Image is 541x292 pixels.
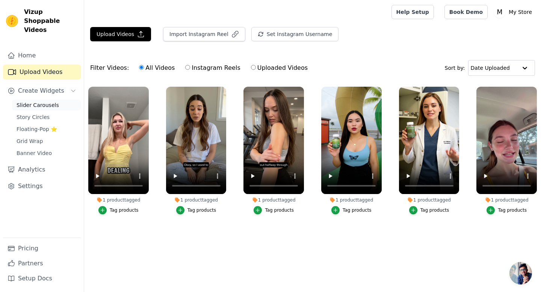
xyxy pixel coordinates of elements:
div: 1 product tagged [243,197,304,203]
span: Create Widgets [18,86,64,95]
a: Floating-Pop ⭐ [12,124,81,134]
button: Tag products [254,206,294,214]
span: Vizup Shoppable Videos [24,8,78,35]
div: Tag products [110,207,139,213]
button: Create Widgets [3,83,81,98]
button: Tag products [176,206,216,214]
a: Help Setup [391,5,434,19]
button: Tag products [331,206,372,214]
button: Tag products [98,206,139,214]
span: Banner Video [17,149,52,157]
label: Uploaded Videos [251,63,308,73]
button: M My Store [494,5,535,19]
input: Uploaded Videos [251,65,256,70]
img: Vizup [6,15,18,27]
a: Analytics [3,162,81,177]
a: Upload Videos [3,65,81,80]
p: My Store [506,5,535,19]
div: 1 product tagged [166,197,227,203]
div: 1 product tagged [399,197,459,203]
button: Tag products [409,206,449,214]
a: Partners [3,256,81,271]
a: Setup Docs [3,271,81,286]
span: Slider Carousels [17,101,59,109]
a: Grid Wrap [12,136,81,146]
a: Home [3,48,81,63]
button: Upload Videos [90,27,151,41]
button: Set Instagram Username [251,27,339,41]
div: Tag products [420,207,449,213]
label: All Videos [139,63,175,73]
input: Instagram Reels [185,65,190,70]
input: All Videos [139,65,144,70]
text: M [497,8,503,16]
a: Pricing [3,241,81,256]
span: Grid Wrap [17,137,43,145]
div: 1 product tagged [88,197,149,203]
div: Filter Videos: [90,59,312,77]
span: Floating-Pop ⭐ [17,125,57,133]
div: Open chat [509,262,532,284]
a: Banner Video [12,148,81,158]
button: Import Instagram Reel [163,27,245,41]
div: Tag products [498,207,527,213]
div: 1 product tagged [476,197,537,203]
label: Instagram Reels [185,63,240,73]
div: Tag products [343,207,372,213]
div: Sort by: [445,60,535,76]
a: Book Demo [444,5,488,19]
div: Tag products [187,207,216,213]
div: Tag products [265,207,294,213]
button: Tag products [487,206,527,214]
a: Settings [3,179,81,194]
a: Slider Carousels [12,100,81,110]
span: Story Circles [17,113,50,121]
div: 1 product tagged [321,197,382,203]
a: Story Circles [12,112,81,122]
